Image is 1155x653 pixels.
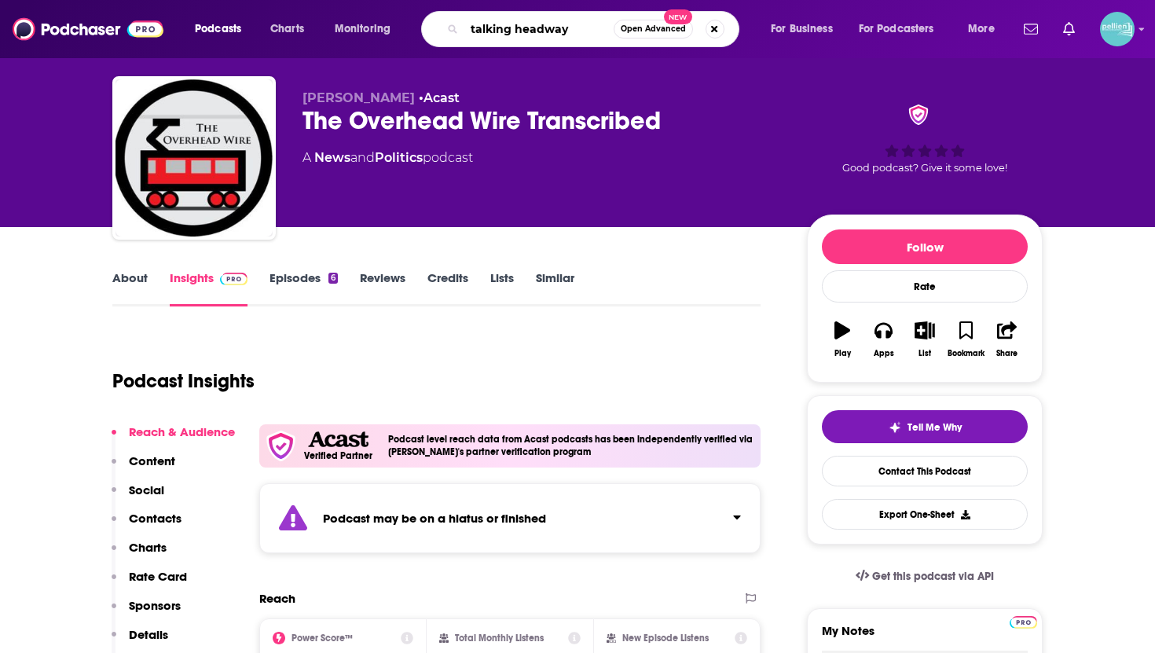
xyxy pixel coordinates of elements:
a: Credits [427,270,468,306]
a: Pro website [1010,614,1037,629]
h2: New Episode Listens [622,633,709,644]
span: Charts [270,18,304,40]
div: verified BadgeGood podcast? Give it some love! [807,90,1043,188]
button: Social [112,482,164,512]
button: Bookmark [945,311,986,368]
h2: Total Monthly Listens [455,633,544,644]
p: Rate Card [129,569,187,584]
img: Podchaser Pro [220,273,247,285]
button: Export One-Sheet [822,499,1028,530]
label: My Notes [822,623,1028,651]
a: Reviews [360,270,405,306]
span: Good podcast? Give it some love! [842,162,1007,174]
a: Show notifications dropdown [1017,16,1044,42]
span: • [419,90,460,105]
a: About [112,270,148,306]
button: Content [112,453,175,482]
button: Follow [822,229,1028,264]
div: Apps [874,349,894,358]
button: Share [987,311,1028,368]
div: Play [834,349,851,358]
button: Rate Card [112,569,187,598]
h4: Podcast level reach data from Acast podcasts has been independently verified via [PERSON_NAME]'s ... [388,434,754,457]
button: open menu [957,17,1014,42]
a: Get this podcast via API [843,557,1006,596]
span: and [350,150,375,165]
h1: Podcast Insights [112,369,255,393]
p: Sponsors [129,598,181,613]
button: Open AdvancedNew [614,20,693,39]
img: The Overhead Wire Transcribed [115,79,273,237]
p: Contacts [129,511,181,526]
a: Show notifications dropdown [1057,16,1081,42]
a: Contact This Podcast [822,456,1028,486]
button: Show profile menu [1100,12,1135,46]
img: Podchaser Pro [1010,616,1037,629]
span: Get this podcast via API [872,570,994,583]
div: Bookmark [948,349,984,358]
span: For Podcasters [859,18,934,40]
p: Reach & Audience [129,424,235,439]
a: Similar [536,270,574,306]
div: List [918,349,931,358]
button: Charts [112,540,167,569]
span: More [968,18,995,40]
button: open menu [760,17,852,42]
p: Charts [129,540,167,555]
strong: Podcast may be on a hiatus or finished [323,511,546,526]
button: open menu [324,17,411,42]
a: News [314,150,350,165]
img: User Profile [1100,12,1135,46]
p: Content [129,453,175,468]
div: Share [996,349,1017,358]
a: Episodes6 [269,270,338,306]
div: Rate [822,270,1028,303]
span: For Business [771,18,833,40]
img: verfied icon [266,431,296,461]
button: Sponsors [112,598,181,627]
img: Acast [308,431,368,448]
button: Contacts [112,511,181,540]
img: verified Badge [904,105,933,125]
h2: Reach [259,591,295,606]
input: Search podcasts, credits, & more... [464,17,614,42]
button: open menu [184,17,262,42]
button: Play [822,311,863,368]
p: Details [129,627,168,642]
span: [PERSON_NAME] [302,90,415,105]
a: Lists [490,270,514,306]
span: Tell Me Why [907,421,962,434]
p: Social [129,482,164,497]
span: Podcasts [195,18,241,40]
button: List [904,311,945,368]
a: InsightsPodchaser Pro [170,270,247,306]
div: A podcast [302,149,473,167]
button: Apps [863,311,904,368]
button: open menu [849,17,957,42]
span: Logged in as JessicaPellien [1100,12,1135,46]
img: Podchaser - Follow, Share and Rate Podcasts [13,14,163,44]
section: Click to expand status details [259,483,761,553]
img: tell me why sparkle [889,421,901,434]
button: Reach & Audience [112,424,235,453]
div: Search podcasts, credits, & more... [436,11,754,47]
div: 6 [328,273,338,284]
a: Acast [423,90,460,105]
a: Politics [375,150,423,165]
span: Monitoring [335,18,390,40]
span: Open Advanced [621,25,686,33]
h5: Verified Partner [304,451,372,460]
span: New [664,9,692,24]
h2: Power Score™ [291,633,353,644]
a: Charts [260,17,313,42]
button: tell me why sparkleTell Me Why [822,410,1028,443]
